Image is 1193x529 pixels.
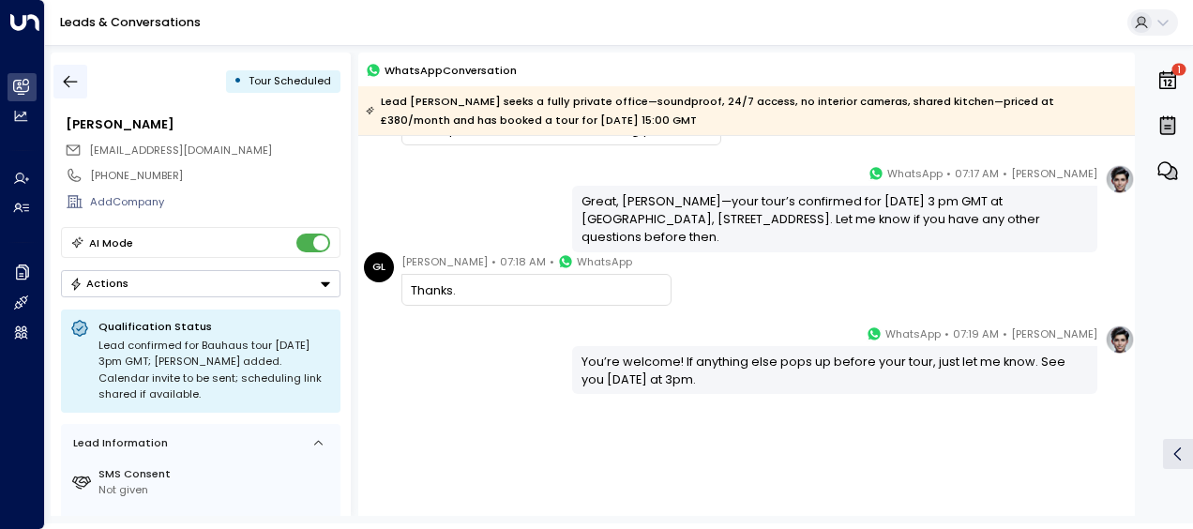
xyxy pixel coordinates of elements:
label: SMS Consent [98,466,334,482]
div: Button group with a nested menu [61,270,340,297]
div: Actions [69,277,128,290]
span: WhatsApp [577,252,632,271]
div: Not given [98,482,334,498]
img: profile-logo.png [1105,325,1135,355]
span: [PERSON_NAME] [401,252,488,271]
span: • [1003,164,1007,183]
div: Lead confirmed for Bauhaus tour [DATE] 3pm GMT; [PERSON_NAME] added. Calendar invite to be sent; ... [98,338,331,403]
div: Thanks. [411,281,661,299]
span: [PERSON_NAME] [1011,325,1097,343]
span: WhatsApp [885,325,941,343]
span: 1 [1172,64,1186,76]
div: Lead [PERSON_NAME] seeks a fully private office—soundproof, 24/7 access, no interior cameras, sha... [366,92,1125,129]
button: Actions [61,270,340,297]
span: lawzarim@gmail.com [89,143,272,159]
div: [PHONE_NUMBER] [90,168,340,184]
div: • [234,68,242,95]
span: 07:18 AM [500,252,546,271]
span: • [944,325,949,343]
img: profile-logo.png [1105,164,1135,194]
a: Leads & Conversations [60,14,201,30]
div: You’re welcome! If anything else pops up before your tour, just let me know. See you [DATE] at 3pm. [581,353,1089,388]
span: [PERSON_NAME] [1011,164,1097,183]
span: • [1003,325,1007,343]
span: Tour Scheduled [249,73,331,88]
span: [EMAIL_ADDRESS][DOMAIN_NAME] [89,143,272,158]
span: WhatsApp Conversation [385,62,517,79]
div: GL [364,252,394,282]
span: • [550,252,554,271]
span: WhatsApp [887,164,943,183]
div: Great, [PERSON_NAME]—your tour’s confirmed for [DATE] 3 pm GMT at [GEOGRAPHIC_DATA], [STREET_ADDR... [581,192,1089,247]
span: • [491,252,496,271]
div: [PERSON_NAME] [66,115,340,133]
div: AI Mode [89,234,133,252]
span: 07:19 AM [953,325,999,343]
span: • [946,164,951,183]
div: AddCompany [90,194,340,210]
div: Lead Information [68,435,168,451]
span: 07:17 AM [955,164,999,183]
button: 1 [1152,60,1184,101]
p: Qualification Status [98,319,331,334]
